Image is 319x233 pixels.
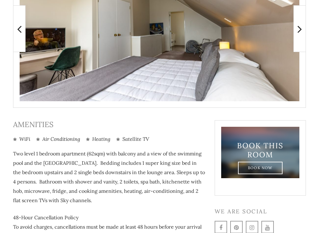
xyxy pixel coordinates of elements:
[232,142,288,160] h3: Book This Room
[13,149,205,205] p: Two level 1 bedroom apartment (62sqm) with balcony and a view of the swimming pool and the [GEOGR...
[215,208,306,215] h3: We are social
[13,136,30,143] li: WiFi
[238,162,283,175] a: Book Now
[86,136,110,143] li: Heating
[36,136,80,143] li: Air Conditioning
[13,121,205,130] h3: Amenities
[116,136,149,143] li: Satellite TV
